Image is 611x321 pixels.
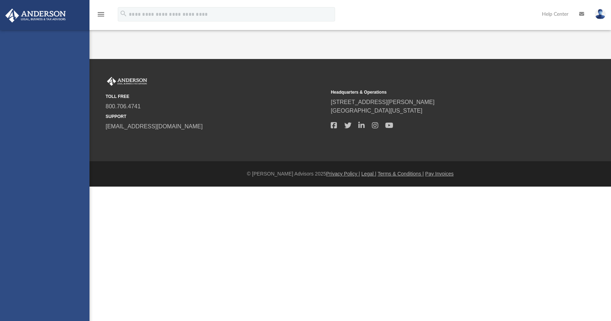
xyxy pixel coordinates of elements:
[331,108,422,114] a: [GEOGRAPHIC_DATA][US_STATE]
[425,171,454,177] a: Pay Invoices
[106,103,141,109] a: 800.706.4741
[106,93,326,100] small: TOLL FREE
[106,77,149,86] img: Anderson Advisors Platinum Portal
[331,99,435,105] a: [STREET_ADDRESS][PERSON_NAME]
[89,170,611,178] div: © [PERSON_NAME] Advisors 2025
[120,10,127,18] i: search
[595,9,606,19] img: User Pic
[362,171,377,177] a: Legal |
[106,123,203,129] a: [EMAIL_ADDRESS][DOMAIN_NAME]
[326,171,360,177] a: Privacy Policy |
[3,9,68,23] img: Anderson Advisors Platinum Portal
[97,14,105,19] a: menu
[97,10,105,19] i: menu
[106,113,326,120] small: SUPPORT
[331,89,551,95] small: Headquarters & Operations
[378,171,424,177] a: Terms & Conditions |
